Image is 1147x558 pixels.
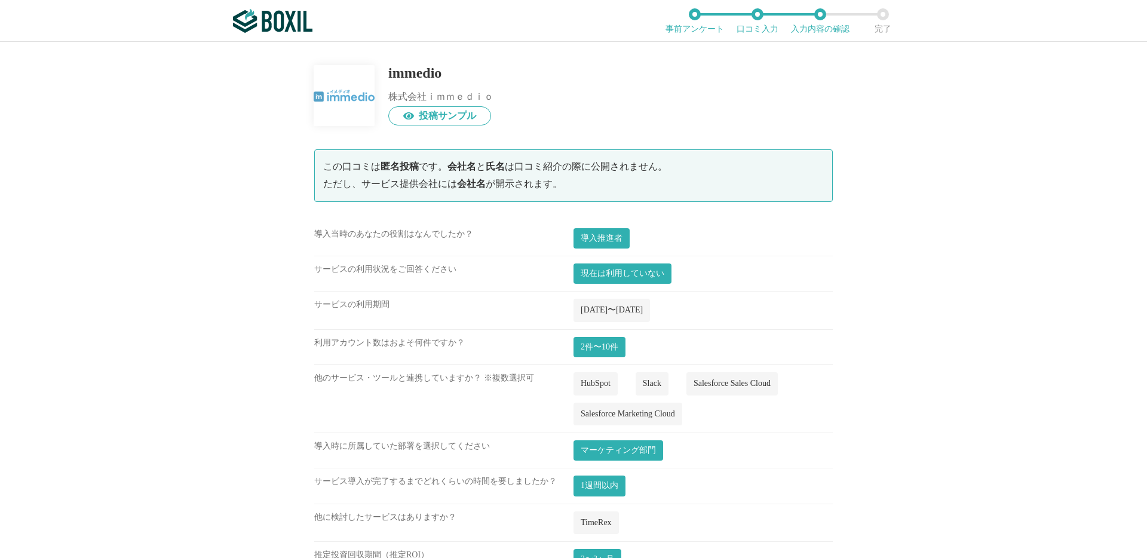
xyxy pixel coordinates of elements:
div: サービスの利用期間 [314,299,573,329]
span: Salesforce Marketing Cloud [581,409,675,418]
span: 現在は利用していない [581,269,664,278]
span: 1週間以内 [581,481,618,490]
span: が開示されます。 [486,179,562,189]
span: 投稿サンプル [419,111,476,121]
div: 他に検討したサービスはありますか？ [314,511,573,541]
span: と [476,161,486,171]
span: 会社名 [457,179,486,189]
span: マーケティング部門 [581,446,656,455]
span: TimeRex [581,518,612,527]
div: 利用アカウント数はおよそ何件ですか？ [314,337,573,364]
div: 他のサービス・ツールと連携していますか？ ※複数選択可 [314,372,573,433]
span: Slack [643,379,661,388]
div: 株式会社ｉｍｍｅｄｉｏ [388,92,493,102]
li: 口コミ入力 [726,8,789,33]
span: ただし、サービス提供会社には [323,179,457,189]
span: [DATE]〜[DATE] [581,305,643,314]
span: この口コミは [323,161,381,171]
div: 導入当時のあなたの役割はなんでしたか？ [314,228,573,256]
span: 2件〜10件 [581,342,618,351]
div: サービスの利用状況をご回答ください [314,263,573,291]
div: immedio [388,66,493,80]
span: 匿名投稿 [381,161,419,171]
span: は口コミ紹介の際に公開されません。 [505,161,667,171]
span: です。 [419,161,447,171]
span: Salesforce Sales Cloud [694,379,771,388]
li: 入力内容の確認 [789,8,851,33]
span: 会社名 [447,161,476,171]
li: 事前アンケート [663,8,726,33]
span: 導入推進者 [581,234,622,243]
img: ボクシルSaaS_ロゴ [233,9,312,33]
div: 導入時に所属していた部署を選択してください [314,440,573,468]
span: 氏名 [486,161,505,171]
div: サービス導入が完了するまでどれくらいの時間を要しましたか？ [314,476,573,503]
span: HubSpot [581,379,611,388]
li: 完了 [851,8,914,33]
